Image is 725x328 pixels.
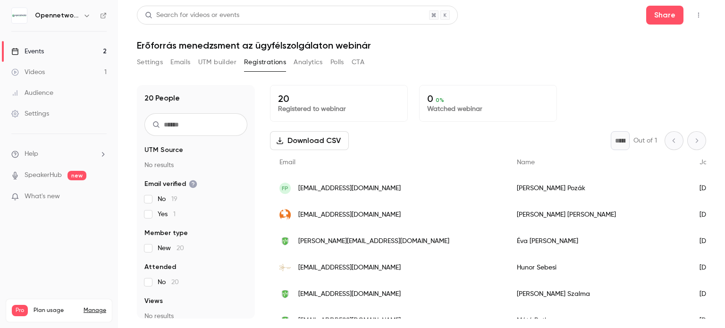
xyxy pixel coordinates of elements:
img: mediversal.hu [279,315,291,326]
p: Watched webinar [427,104,549,114]
span: 1 [173,211,176,218]
div: Éva [PERSON_NAME] [507,228,690,254]
p: 20 [278,93,400,104]
p: No results [144,160,247,170]
span: new [67,171,86,180]
a: SpeakerHub [25,170,62,180]
span: Attended [144,262,176,272]
span: Pro [12,305,28,316]
span: Help [25,149,38,159]
span: Name [517,159,535,166]
div: Videos [11,67,45,77]
h1: 20 People [144,93,180,104]
div: Search for videos or events [145,10,239,20]
button: Download CSV [270,131,349,150]
button: Share [646,6,683,25]
button: Analytics [294,55,323,70]
span: [EMAIL_ADDRESS][DOMAIN_NAME] [298,210,401,220]
h6: Opennetworks Kft. [35,11,79,20]
span: Email verified [144,179,197,189]
button: Settings [137,55,163,70]
img: noepraxis.hu [279,209,291,220]
img: mediversal.hu [279,288,291,300]
img: mediversal.hu [279,235,291,247]
button: Registrations [244,55,286,70]
span: [EMAIL_ADDRESS][DOMAIN_NAME] [298,289,401,299]
span: [EMAIL_ADDRESS][DOMAIN_NAME] [298,316,401,326]
span: No [158,278,179,287]
span: What's new [25,192,60,202]
span: [EMAIL_ADDRESS][DOMAIN_NAME] [298,263,401,273]
span: [PERSON_NAME][EMAIL_ADDRESS][DOMAIN_NAME] [298,236,449,246]
p: 0 [427,93,549,104]
div: [PERSON_NAME] Pozák [507,175,690,202]
div: [PERSON_NAME] [PERSON_NAME] [507,202,690,228]
div: Events [11,47,44,56]
div: Hunor Sebesi [507,254,690,281]
div: Settings [11,109,49,118]
span: 20 [177,245,184,252]
img: secretmedical.hu [279,262,291,273]
iframe: Noticeable Trigger [95,193,107,201]
p: Registered to webinar [278,104,400,114]
span: FP [282,184,288,193]
span: 0 % [436,97,444,103]
button: CTA [352,55,364,70]
span: 19 [171,196,177,202]
span: Views [144,296,163,306]
div: [PERSON_NAME] Szalma [507,281,690,307]
li: help-dropdown-opener [11,149,107,159]
span: UTM Source [144,145,183,155]
span: Yes [158,210,176,219]
p: No results [144,311,247,321]
p: Out of 1 [633,136,657,145]
button: Emails [170,55,190,70]
button: UTM builder [198,55,236,70]
a: Manage [84,307,106,314]
h1: Erőforrás menedzsment az ügyfélszolgálaton webinár [137,40,706,51]
img: Opennetworks Kft. [12,8,27,23]
span: [EMAIL_ADDRESS][DOMAIN_NAME] [298,184,401,193]
span: 20 [171,279,179,286]
span: New [158,244,184,253]
button: Polls [330,55,344,70]
span: Email [279,159,295,166]
div: Audience [11,88,53,98]
span: Plan usage [34,307,78,314]
span: Member type [144,228,188,238]
span: No [158,194,177,204]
